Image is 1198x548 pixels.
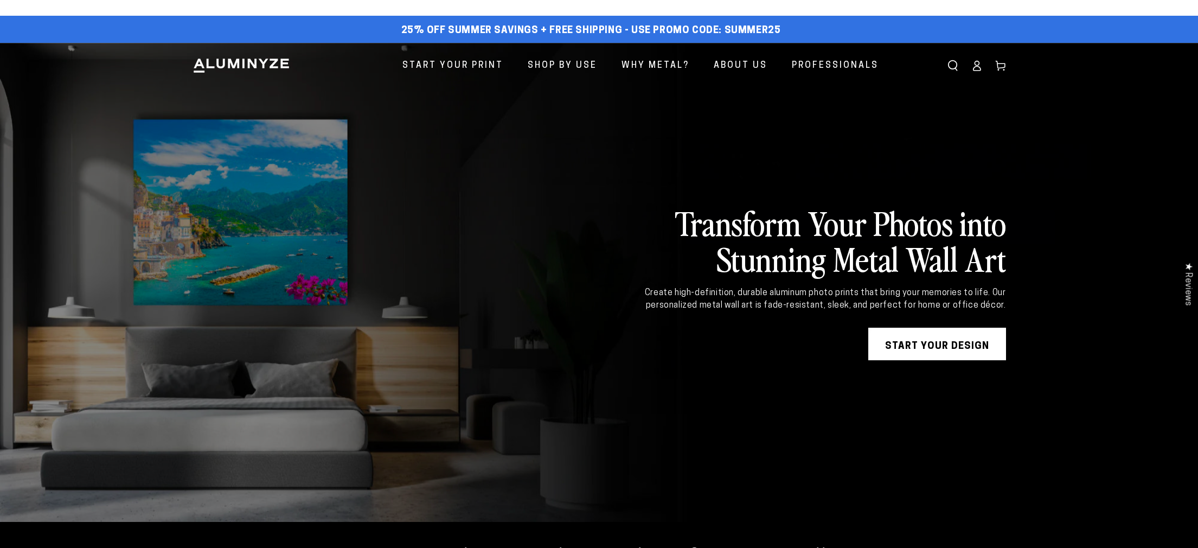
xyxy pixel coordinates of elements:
a: Start Your Print [394,52,511,80]
h2: Transform Your Photos into Stunning Metal Wall Art [612,205,1006,276]
span: 25% off Summer Savings + Free Shipping - Use Promo Code: SUMMER25 [401,25,781,37]
img: Aluminyze [193,58,290,74]
a: Professionals [784,52,887,80]
div: Create high-definition, durable aluminum photo prints that bring your memories to life. Our perso... [612,287,1006,311]
a: About Us [706,52,776,80]
span: About Us [714,58,767,74]
summary: Search our site [941,54,965,78]
a: START YOUR DESIGN [868,328,1006,360]
span: Shop By Use [528,58,597,74]
a: Shop By Use [520,52,605,80]
span: Professionals [792,58,879,74]
div: Click to open Judge.me floating reviews tab [1177,254,1198,314]
a: Why Metal? [613,52,697,80]
span: Start Your Print [402,58,503,74]
span: Why Metal? [622,58,689,74]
